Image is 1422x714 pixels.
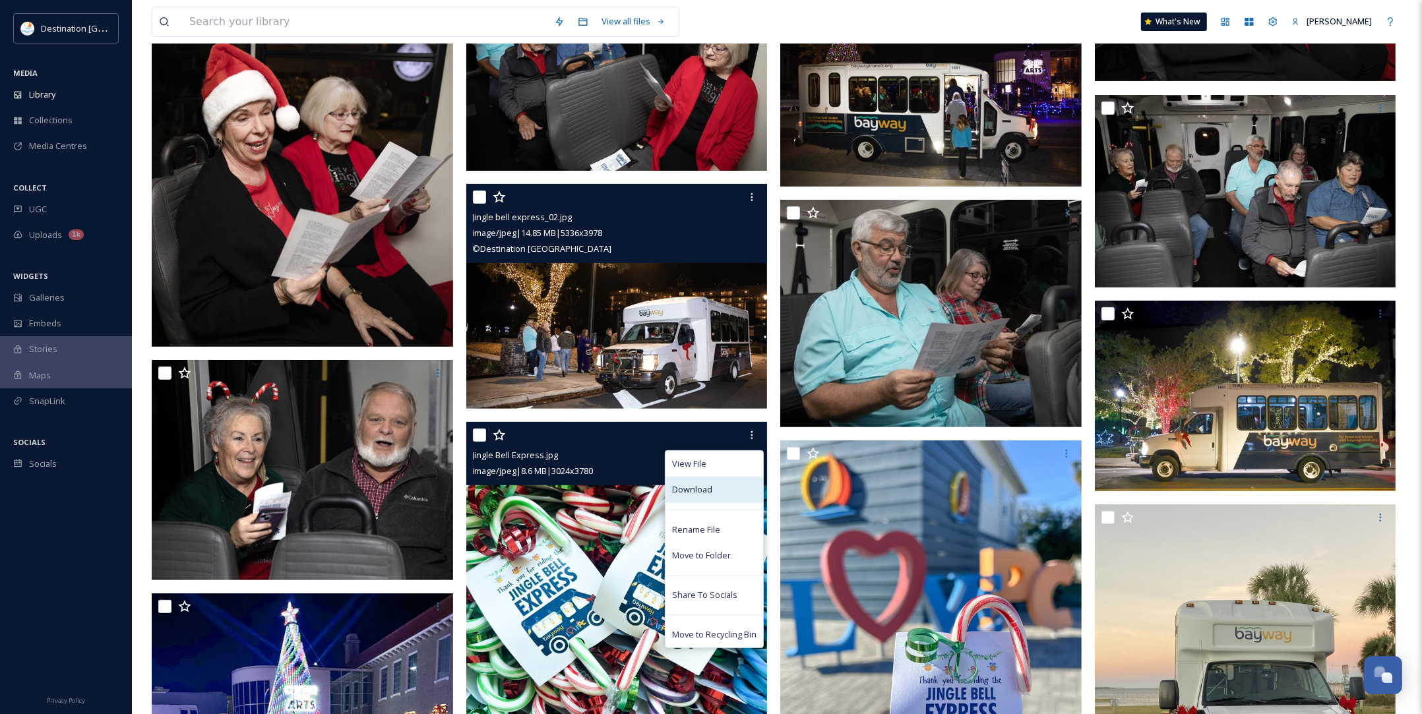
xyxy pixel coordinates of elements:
input: Search your library [183,7,547,36]
span: Library [29,88,55,101]
span: Jingle Bell Express.jpg [473,449,559,461]
span: Uploads [29,229,62,241]
span: Destination [GEOGRAPHIC_DATA] [41,22,172,34]
span: Galleries [29,291,65,304]
span: Move to Folder [672,549,731,562]
span: Stories [29,343,57,355]
span: Embeds [29,317,61,330]
img: Jingle bell express_06.jpg [152,360,453,580]
a: View all files [595,9,672,34]
span: COLLECT [13,183,47,193]
a: What's New [1141,13,1207,31]
span: UGC [29,203,47,216]
span: Download [672,483,712,496]
button: Open Chat [1364,656,1402,694]
img: Jingle bell express_03.jpg [780,200,1082,427]
img: Jingle bell express_02.jpg [466,184,768,409]
span: Rename File [672,523,720,536]
span: image/jpeg | 14.85 MB | 5336 x 3978 [473,227,603,239]
div: 1k [69,229,84,240]
img: jinglebell express_2024_02.jpg [1095,301,1396,491]
span: Collections [29,114,73,127]
img: download.png [21,22,34,35]
span: Maps [29,369,51,382]
span: Privacy Policy [47,696,85,705]
img: Jingle bell express_04.jpg [1095,94,1396,287]
a: Privacy Policy [47,692,85,707]
a: [PERSON_NAME] [1285,9,1378,34]
span: Socials [29,458,57,470]
span: [PERSON_NAME] [1307,15,1372,27]
span: image/jpeg | 8.6 MB | 3024 x 3780 [473,465,594,477]
span: View File [672,458,706,470]
span: SOCIALS [13,437,46,447]
span: MEDIA [13,68,38,78]
span: Move to Recycling Bin [672,628,757,641]
span: © Destination [GEOGRAPHIC_DATA] [473,243,612,254]
span: Share To Socials [672,589,737,601]
span: SnapLink [29,395,65,407]
span: WIDGETS [13,271,48,281]
span: Jingle bell express_02.jpg [473,211,572,223]
span: Media Centres [29,140,87,152]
